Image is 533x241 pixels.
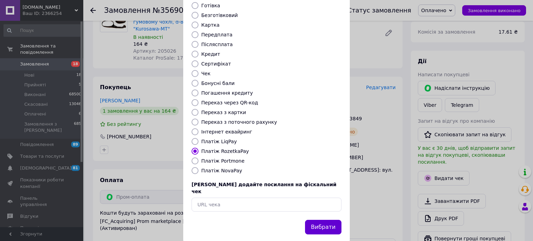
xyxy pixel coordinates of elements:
[201,61,231,67] label: Сертифікат
[201,119,277,125] label: Переказ з поточного рахунку
[192,198,341,212] input: URL чека
[305,220,341,235] button: Вибрати
[201,32,232,37] label: Передплата
[201,139,237,144] label: Платіж LiqPay
[201,110,246,115] label: Переказ з картки
[201,168,242,173] label: Платіж NovaPay
[201,42,233,47] label: Післясплата
[201,158,245,164] label: Платіж Portmone
[201,100,258,105] label: Переказ через QR-код
[192,182,337,194] span: [PERSON_NAME] додайте посилання на фіскальний чек
[201,3,220,8] label: Готівка
[201,12,238,18] label: Безготівковий
[201,90,253,96] label: Погашення кредиту
[201,22,220,28] label: Картка
[201,71,211,76] label: Чек
[201,80,235,86] label: Бонусні бали
[201,129,252,135] label: Інтернет еквайринг
[201,148,249,154] label: Платіж RozetkaPay
[201,51,220,57] label: Кредит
